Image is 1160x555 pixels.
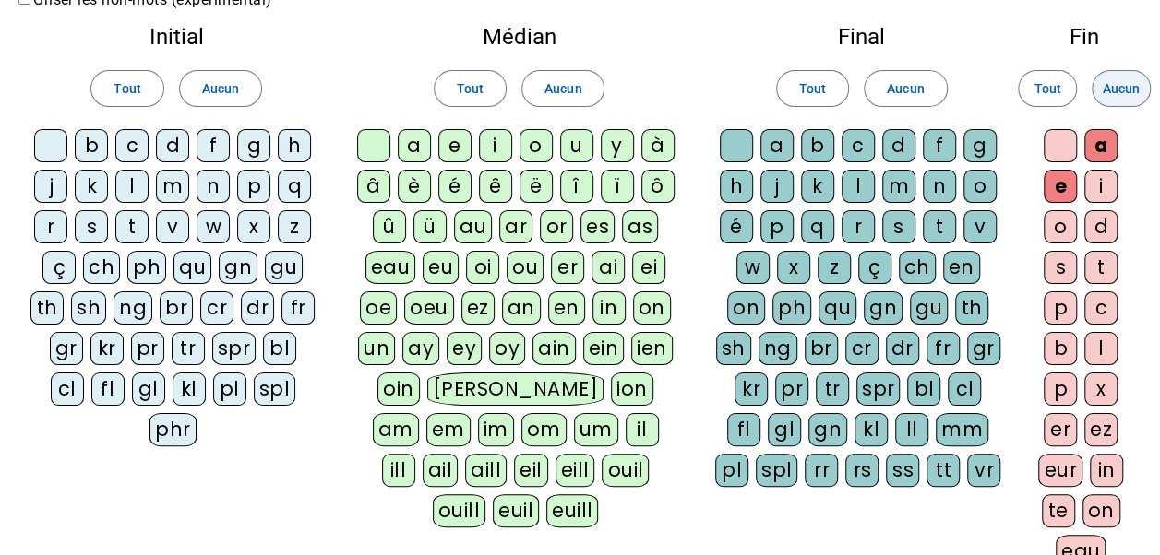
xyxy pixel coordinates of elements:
div: e [1044,170,1077,203]
div: th [30,291,64,325]
div: s [882,210,915,243]
h2: Médian [353,26,685,48]
div: kl [173,372,206,406]
div: em [426,413,471,446]
div: eu [423,251,459,284]
div: o [963,170,997,203]
div: fr [927,332,960,365]
div: ng [759,332,797,365]
div: tr [172,332,205,365]
div: gr [967,332,1000,365]
div: sh [716,332,751,365]
div: t [115,210,149,243]
div: y [601,129,634,162]
div: n [923,170,956,203]
div: gl [132,372,165,406]
div: x [1084,372,1118,406]
div: in [592,291,626,325]
div: gu [910,291,948,325]
div: f [197,129,230,162]
div: a [398,129,431,162]
div: c [1084,291,1118,325]
div: i [479,129,512,162]
span: Aucun [887,77,924,100]
div: u [560,129,593,162]
div: ay [402,332,439,365]
div: br [805,332,838,365]
div: oe [360,291,397,325]
div: as [622,210,658,243]
div: p [760,210,794,243]
div: l [115,170,149,203]
div: vr [967,454,1000,487]
div: m [156,170,189,203]
div: phr [149,413,197,446]
div: ph [127,251,166,284]
span: Tout [799,77,826,100]
div: sh [71,291,106,325]
div: ch [83,251,120,284]
div: kr [735,372,768,406]
div: oeu [404,291,454,325]
div: ch [899,251,936,284]
div: im [478,413,514,446]
div: q [801,210,834,243]
div: eill [556,454,595,487]
div: k [801,170,834,203]
div: eau [365,251,416,284]
div: ill [382,454,415,487]
div: dr [241,291,274,325]
div: bl [263,332,296,365]
button: Aucun [864,70,947,107]
div: gn [864,291,903,325]
div: ü [413,210,447,243]
div: oi [466,251,499,284]
div: dr [886,332,919,365]
div: e [438,129,472,162]
div: p [1044,291,1077,325]
div: er [551,251,584,284]
div: oin [377,372,420,406]
div: b [75,129,108,162]
div: s [1044,251,1077,284]
div: û [373,210,406,243]
div: d [156,129,189,162]
div: au [454,210,492,243]
div: r [842,210,875,243]
div: te [1042,494,1075,527]
div: pl [715,454,748,487]
div: s [75,210,108,243]
div: pr [131,332,164,365]
div: mm [936,413,988,446]
div: ng [114,291,152,325]
div: gn [808,413,847,446]
div: on [727,291,765,325]
span: Aucun [544,77,581,100]
div: um [574,413,618,446]
div: ar [499,210,532,243]
div: fl [91,372,125,406]
div: â [357,170,390,203]
div: v [156,210,189,243]
div: t [923,210,956,243]
div: f [923,129,956,162]
div: [PERSON_NAME] [427,372,604,406]
div: in [1090,454,1123,487]
div: d [1084,210,1118,243]
div: z [818,251,851,284]
div: spr [212,332,257,365]
div: ez [461,291,495,325]
div: gr [50,332,83,365]
div: ou [507,251,544,284]
div: m [882,170,915,203]
div: l [1084,332,1118,365]
div: g [237,129,270,162]
div: g [963,129,997,162]
div: oy [489,332,525,365]
div: un [358,332,395,365]
div: fr [281,291,315,325]
div: es [580,210,615,243]
div: en [548,291,585,325]
div: cr [200,291,233,325]
div: h [278,129,311,162]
